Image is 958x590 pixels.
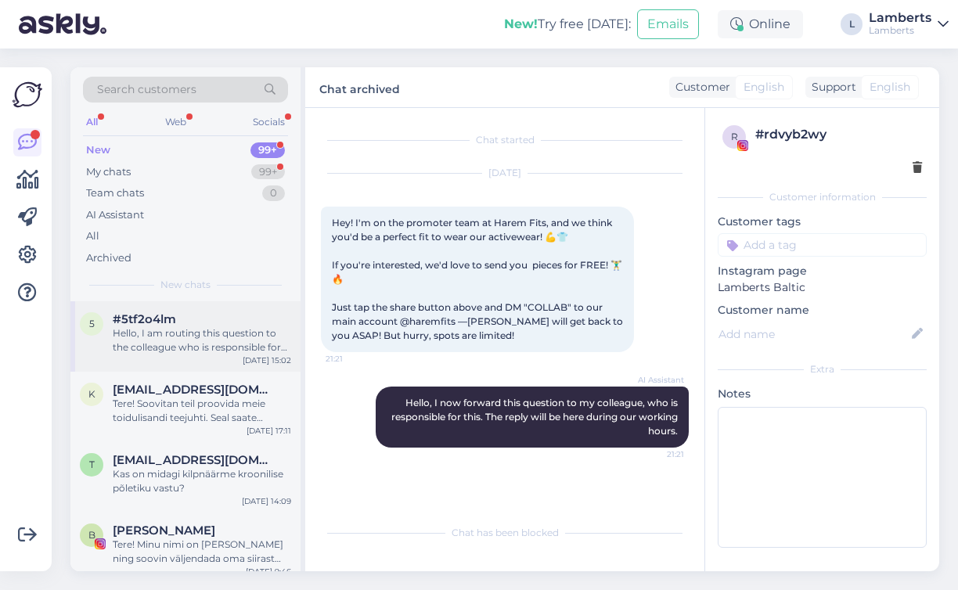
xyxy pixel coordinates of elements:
[805,79,856,95] div: Support
[88,529,95,541] span: B
[718,362,927,376] div: Extra
[718,214,927,230] p: Customer tags
[718,263,927,279] p: Instagram page
[869,12,949,37] a: LambertsLamberts
[718,386,927,402] p: Notes
[319,77,400,98] label: Chat archived
[113,538,291,566] div: Tere! Minu nimi on [PERSON_NAME] ning soovin väljendada oma siirast tunnustust teie toodete kvali...
[86,228,99,244] div: All
[160,278,211,292] span: New chats
[88,388,95,400] span: k
[669,79,730,95] div: Customer
[755,125,922,144] div: # rdvyb2wy
[86,207,144,223] div: AI Assistant
[625,374,684,386] span: AI Assistant
[247,425,291,437] div: [DATE] 17:11
[321,133,689,147] div: Chat started
[162,112,189,132] div: Web
[718,279,927,296] p: Lamberts Baltic
[870,79,910,95] span: English
[251,164,285,180] div: 99+
[718,190,927,204] div: Customer information
[113,312,176,326] span: #5tf2o4lm
[113,383,276,397] span: kai@lambertseesti.ee
[113,453,276,467] span: tiina.pahk@mail.ee
[262,185,285,201] div: 0
[637,9,699,39] button: Emails
[718,302,927,318] p: Customer name
[731,131,738,142] span: r
[89,459,95,470] span: t
[452,526,559,540] span: Chat has been blocked
[391,397,680,437] span: Hello, I now forward this question to my colleague, who is responsible for this. The reply will b...
[83,112,101,132] div: All
[113,326,291,354] div: Hello, I am routing this question to the colleague who is responsible for this topic. The reply m...
[113,467,291,495] div: Kas on midagi kilpnäärme kroonilise põletiku vastu?
[869,12,931,24] div: Lamberts
[246,566,291,577] div: [DATE] 9:46
[321,166,689,180] div: [DATE]
[86,164,131,180] div: My chats
[744,79,784,95] span: English
[113,397,291,425] div: Tere! Soovitan teil proovida meie toidulisandi teejuhti. Seal saate personaalseid soovitusi ja su...
[13,80,42,110] img: Askly Logo
[718,233,927,257] input: Add a tag
[250,142,285,158] div: 99+
[718,326,909,343] input: Add name
[113,523,215,538] span: Brigita
[332,217,625,341] span: Hey! I'm on the promoter team at Harem Fits, and we think you'd be a perfect fit to wear our acti...
[89,318,95,329] span: 5
[869,24,931,37] div: Lamberts
[504,16,538,31] b: New!
[250,112,288,132] div: Socials
[97,81,196,98] span: Search customers
[86,250,131,266] div: Archived
[326,353,384,365] span: 21:21
[718,10,803,38] div: Online
[86,185,144,201] div: Team chats
[841,13,863,35] div: L
[625,448,684,460] span: 21:21
[243,354,291,366] div: [DATE] 15:02
[86,142,110,158] div: New
[504,15,631,34] div: Try free [DATE]:
[242,495,291,507] div: [DATE] 14:09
